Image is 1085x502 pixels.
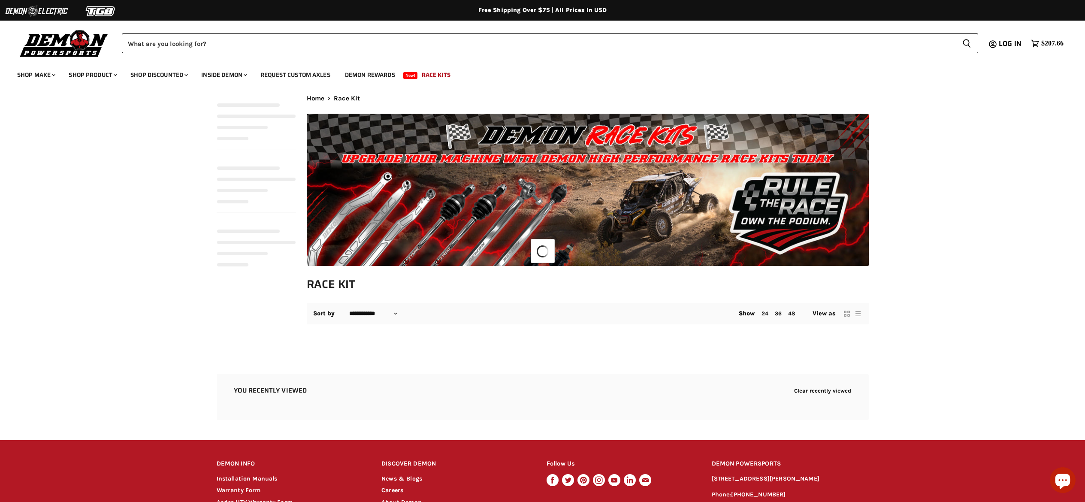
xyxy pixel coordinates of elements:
[381,454,530,474] h2: DISCOVER DEMON
[307,114,869,266] img: Race Kit
[731,491,786,498] a: [PHONE_NUMBER]
[403,72,418,79] span: New!
[11,66,60,84] a: Shop Make
[762,310,768,317] a: 24
[62,66,122,84] a: Shop Product
[788,310,795,317] a: 48
[234,387,307,394] h2: You recently viewed
[307,277,869,291] h1: Race Kit
[217,454,366,474] h2: DEMON INFO
[955,33,978,53] button: Search
[313,310,335,317] label: Sort by
[217,487,261,494] a: Warranty Form
[217,475,278,482] a: Installation Manuals
[122,33,955,53] input: Search
[4,3,69,19] img: Demon Electric Logo 2
[254,66,337,84] a: Request Custom Axles
[854,309,862,318] button: list view
[334,95,360,102] span: Race Kit
[307,95,869,102] nav: Breadcrumbs
[739,310,755,317] span: Show
[199,374,886,420] aside: Recently viewed products
[712,454,869,474] h2: DEMON POWERSPORTS
[547,454,695,474] h2: Follow Us
[1041,39,1064,48] span: $207.66
[775,310,782,317] a: 36
[307,95,325,102] a: Home
[122,33,978,53] form: Product
[69,3,133,19] img: TGB Logo 2
[195,66,252,84] a: Inside Demon
[794,387,852,394] button: Clear recently viewed
[999,38,1022,49] span: Log in
[1047,467,1078,495] inbox-online-store-chat: Shopify online store chat
[712,474,869,484] p: [STREET_ADDRESS][PERSON_NAME]
[199,6,886,14] div: Free Shipping Over $75 | All Prices In USD
[307,303,869,324] nav: Collection utilities
[415,66,457,84] a: Race Kits
[381,475,422,482] a: News & Blogs
[843,309,851,318] button: grid view
[712,490,869,500] p: Phone:
[338,66,402,84] a: Demon Rewards
[11,63,1061,84] ul: Main menu
[995,40,1027,48] a: Log in
[813,310,836,317] span: View as
[17,28,111,58] img: Demon Powersports
[124,66,193,84] a: Shop Discounted
[381,487,403,494] a: Careers
[1027,37,1068,50] a: $207.66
